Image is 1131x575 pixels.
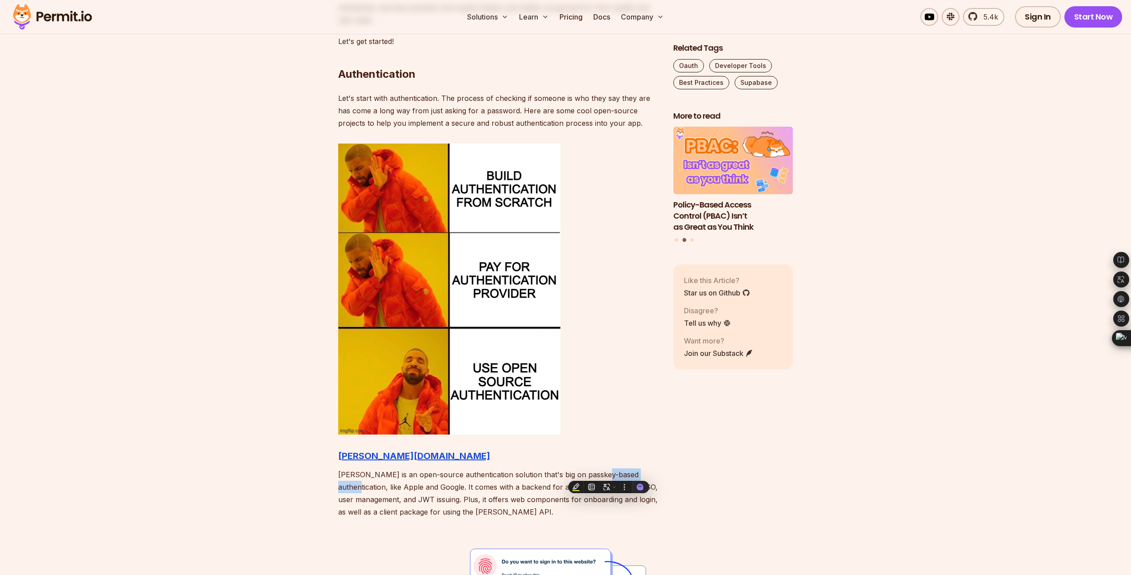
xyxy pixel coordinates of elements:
button: Company [617,8,667,26]
a: [PERSON_NAME][DOMAIN_NAME] [338,451,490,461]
h2: More to read [673,111,793,122]
p: Want more? [684,335,753,346]
button: Go to slide 2 [682,238,686,242]
div: Posts [673,127,793,244]
p: Disagree? [684,305,731,316]
button: Go to slide 3 [690,238,694,242]
p: Let's get started! [338,35,659,48]
a: Join our Substack [684,348,753,359]
p: [PERSON_NAME] is an open-source authentication solution that's big on passkey-based authenticatio... [338,468,659,518]
a: Docs [590,8,614,26]
li: 2 of 3 [673,127,793,233]
p: Let's start with authentication. The process of checking if someone is who they say they are has ... [338,92,659,129]
a: Supabase [735,76,778,89]
a: Star us on Github [684,287,750,298]
span: 5.4k [978,12,998,22]
a: Developer Tools [709,59,772,72]
a: Best Practices [673,76,729,89]
a: Start Now [1064,6,1123,28]
img: 88f60m.jpg [338,144,560,435]
a: Pricing [556,8,586,26]
img: Permit logo [9,2,96,32]
a: Sign In [1015,6,1061,28]
a: 5.4k [963,8,1004,26]
h2: Related Tags [673,43,793,54]
a: Oauth [673,59,704,72]
h3: Policy-Based Access Control (PBAC) Isn’t as Great as You Think [673,200,793,232]
a: Tell us why [684,318,731,328]
img: Policy-Based Access Control (PBAC) Isn’t as Great as You Think [673,127,793,195]
p: Like this Article? [684,275,750,286]
button: Solutions [464,8,512,26]
button: Learn [516,8,552,26]
a: Policy-Based Access Control (PBAC) Isn’t as Great as You ThinkPolicy-Based Access Control (PBAC) ... [673,127,793,233]
button: Go to slide 1 [675,238,678,242]
strong: Authentication [338,68,416,80]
